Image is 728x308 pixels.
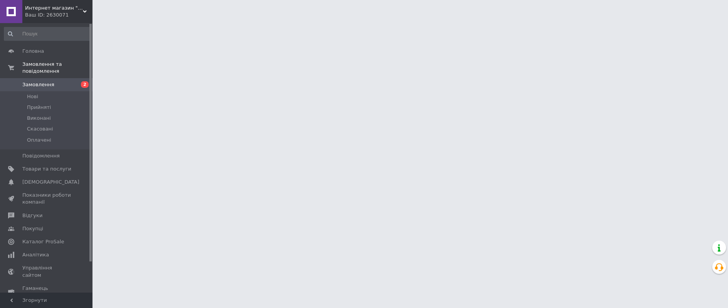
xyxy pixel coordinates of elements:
span: Аналітика [22,251,49,258]
span: Замовлення та повідомлення [22,61,92,75]
span: Прийняті [27,104,51,111]
span: [DEMOGRAPHIC_DATA] [22,179,79,186]
span: Відгуки [22,212,42,219]
span: Управління сайтом [22,264,71,278]
span: Интернет магазин "Силикон-Молд" [25,5,83,12]
span: Оплачені [27,137,51,144]
input: Пошук [4,27,91,41]
span: Каталог ProSale [22,238,64,245]
span: Товари та послуги [22,166,71,172]
span: Нові [27,93,38,100]
div: Ваш ID: 2630071 [25,12,92,18]
span: Виконані [27,115,51,122]
span: Показники роботи компанії [22,192,71,206]
span: Головна [22,48,44,55]
span: Гаманець компанії [22,285,71,299]
span: 2 [81,81,89,88]
span: Покупці [22,225,43,232]
span: Повідомлення [22,152,60,159]
span: Замовлення [22,81,54,88]
span: Скасовані [27,126,53,132]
